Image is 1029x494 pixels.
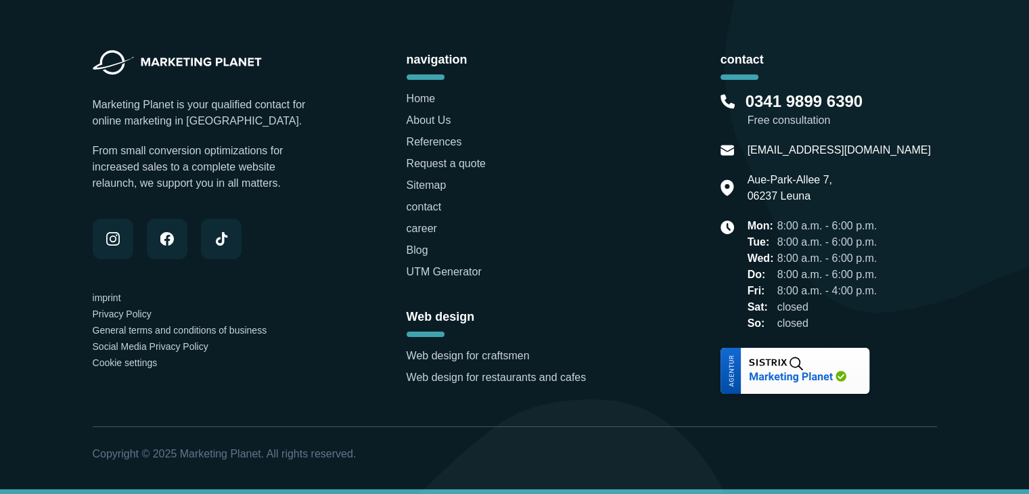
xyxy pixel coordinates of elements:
font: Copyright © 2025 Marketing Planet. All rights reserved. [93,448,357,459]
font: Do: [748,269,766,280]
font: 0341 9899 6390 [746,92,863,110]
font: [EMAIL_ADDRESS][DOMAIN_NAME] [748,144,931,156]
font: So: [748,317,765,329]
font: contact [721,53,764,66]
font: 8:00 a.m. - 4:00 p.m. [777,285,877,296]
a: [EMAIL_ADDRESS][DOMAIN_NAME] [748,142,931,158]
a: Blog [407,244,428,256]
img: Email icon [721,142,734,158]
a: Web design for craftsmen [407,350,530,361]
font: closed [777,301,808,313]
a: Follow Marketing Planet on Facebook [147,219,187,259]
a: Sitemap [407,179,447,191]
a: Privacy Policy [93,309,152,319]
font: Sat: [748,301,768,313]
font: Web design [407,310,475,323]
a: career [407,223,437,234]
font: closed [777,317,808,329]
font: Wed: [748,252,774,264]
a: Home [407,93,436,104]
img: Telephone icon [721,91,735,112]
img: Marketing Planet on Facebook [160,232,174,246]
a: contact [407,201,442,212]
a: 0341 9899 6390 [746,91,863,112]
font: 8:00 a.m. - 6:00 p.m. [777,236,877,248]
a: About Us [407,114,451,126]
button: Cookie settings [93,356,158,369]
a: References [407,136,462,148]
a: Follow Marketing Planet on TikTok [201,219,242,259]
font: Tue: [748,236,770,248]
font: From small conversion optimizations for increased sales to a complete website relaunch, we suppor... [93,145,283,189]
img: Marketing Planet on TikTok [214,232,228,246]
img: Marketing Planet - Web design, website development and SEO [93,50,262,76]
img: Marketing Planet on Instagram [106,232,120,246]
a: Web design for restaurants and cafes [407,372,587,383]
font: Marketing Planet is your qualified contact for online marketing in [GEOGRAPHIC_DATA]. [93,99,306,127]
font: 8:00 a.m. - 6:00 p.m. [777,220,877,231]
img: Location icon [721,172,734,204]
font: Fri: [748,285,765,296]
a: General terms and conditions of business [93,325,267,336]
font: navigation [407,53,467,66]
font: Free consultation [748,114,831,126]
a: Follow Marketing Planet on Instagram [93,219,133,259]
font: Mon: [748,220,773,231]
font: Aue-Park-Allee 7, [748,174,832,185]
font: 8:00 a.m. - 6:00 p.m. [777,252,877,264]
a: imprint [93,292,121,303]
font: 06237 Leuna [748,190,810,202]
a: Request a quote [407,158,486,169]
font: Cookie settings [93,357,158,368]
a: Social Media Privacy Policy [93,341,208,352]
a: UTM Generator [407,266,482,277]
font: 8:00 a.m. - 6:00 p.m. [777,269,877,280]
img: Clock icon [721,221,734,234]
